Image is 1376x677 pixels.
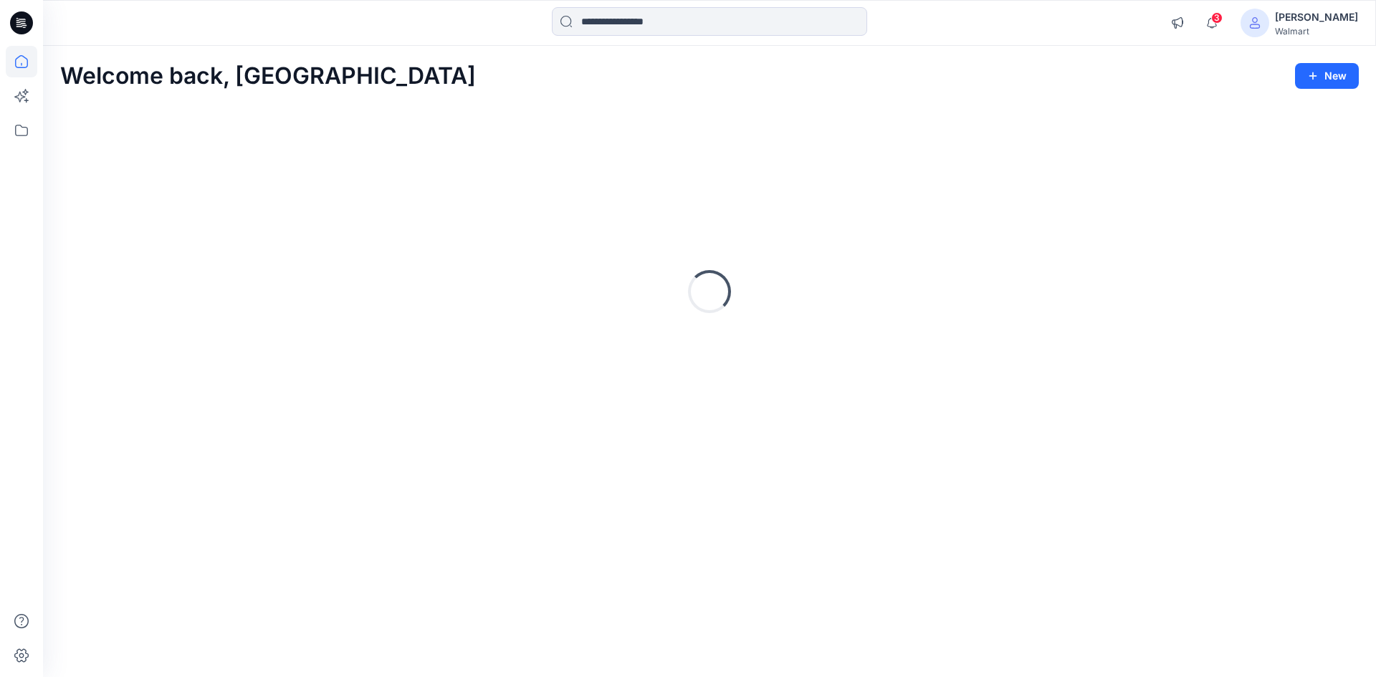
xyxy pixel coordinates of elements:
[60,63,476,90] h2: Welcome back, [GEOGRAPHIC_DATA]
[1275,9,1358,26] div: [PERSON_NAME]
[1249,17,1261,29] svg: avatar
[1275,26,1358,37] div: Walmart
[1211,12,1223,24] span: 3
[1295,63,1359,89] button: New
